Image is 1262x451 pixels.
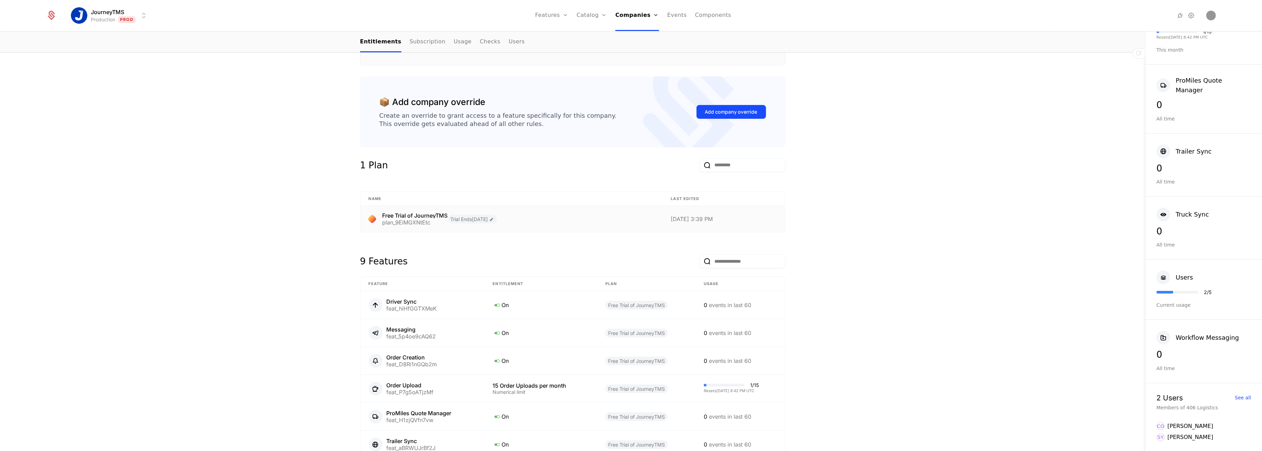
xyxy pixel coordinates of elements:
div: Trailer Sync [387,438,436,444]
div: Users [1176,273,1193,282]
button: Add company override [697,105,766,119]
a: Usage [454,32,472,52]
div: 0 [704,301,777,309]
div: [DATE] 3:39 PM [671,216,777,222]
a: Subscription [410,32,445,52]
div: Order Creation [387,355,437,360]
span: events in last 60 [709,441,751,448]
a: Entitlements [360,32,401,52]
span: events in last 60 [709,302,751,308]
span: Free Trial of JourneyTMS [605,385,668,393]
span: JourneyTMS [91,8,124,16]
button: Trailer Sync [1156,145,1211,158]
div: feat_hiHfGGTXMeK [387,306,437,311]
span: Free Trial of JourneyTMS [605,412,668,421]
div: 0 [704,329,777,337]
span: Trial Ends [DATE] [448,215,497,223]
div: Order Upload [387,382,434,388]
div: Resets [DATE] 8:42 PM UTC [1156,35,1211,39]
th: Last edited [663,192,785,206]
div: On [493,412,589,421]
a: Users [509,32,525,52]
div: On [493,328,589,337]
div: Truck Sync [1176,210,1209,219]
div: 0 [704,357,777,365]
div: feat_P7g5oATjzMf [387,389,434,395]
div: All time [1156,115,1251,122]
th: Feature [360,277,485,291]
div: 15 Order Uploads per month [493,383,589,388]
div: 1 Plan [360,158,388,172]
div: Production [91,16,115,23]
span: events in last 60 [709,357,751,364]
div: Trailer Sync [1176,147,1211,156]
div: Workflow Messaging [1176,333,1239,343]
div: 📦 Add company override [379,96,486,109]
th: Usage [695,277,785,291]
div: All time [1156,178,1251,185]
div: feat_aBRWUJrBf2J [387,445,436,451]
span: events in last 60 [709,413,751,420]
div: feat_D8Ri1nGQb2m [387,361,437,367]
div: 2 / 5 [1204,290,1211,295]
div: 0 [1156,350,1251,359]
button: Users [1156,271,1193,284]
nav: Main [360,32,785,52]
div: 0 [1156,227,1251,236]
div: 1 / 15 [1203,29,1211,34]
div: This month [1156,46,1251,53]
a: Integrations [1176,11,1184,20]
th: Name [360,192,663,206]
span: Prod [118,16,136,23]
div: Members of 406 Logistics [1156,404,1251,411]
div: 2 Users [1156,394,1183,401]
button: Open user button [1206,11,1216,20]
div: feat_5p4oe9cAQ62 [387,334,436,339]
div: [PERSON_NAME] [1167,433,1213,441]
div: Current usage [1156,302,1251,308]
div: 0 [1156,164,1251,173]
div: Resets [DATE] 8:42 PM UTC [704,389,759,393]
a: Checks [480,32,500,52]
div: plan_9EiMGXNtEtc [382,220,448,225]
div: Free Trial of JourneyTMS [382,213,448,218]
th: plan [597,277,695,291]
div: feat_H1zjQVfn7vw [387,417,452,423]
div: 9 Features [360,254,408,268]
button: ProMiles Quote Manager [1156,76,1251,95]
div: All time [1156,241,1251,248]
span: Free Trial of JourneyTMS [605,440,668,449]
span: Free Trial of JourneyTMS [605,329,668,337]
div: CO [1156,422,1165,430]
div: ProMiles Quote Manager [387,410,452,416]
div: Create an override to grant access to a feature specifically for this company. This override gets... [379,112,617,128]
div: On [493,301,589,310]
div: [PERSON_NAME] [1167,422,1213,430]
div: Numerical limit [493,390,589,395]
div: ProMiles Quote Manager [1176,76,1251,95]
span: events in last 60 [709,329,751,336]
div: 0 [704,440,777,449]
img: JourneyTMS [71,7,87,24]
img: Walker Probasco [1206,11,1216,20]
div: Driver Sync [387,299,437,304]
div: Messaging [387,327,436,332]
ul: Choose Sub Page [360,32,525,52]
span: Free Trial of JourneyTMS [605,357,668,365]
div: On [493,356,589,365]
button: Select environment [73,8,148,23]
th: Entitlement [484,277,597,291]
div: Add company override [705,108,757,115]
span: Free Trial of JourneyTMS [605,301,668,310]
button: Truck Sync [1156,208,1209,221]
button: Workflow Messaging [1156,331,1239,345]
div: SY [1156,433,1165,441]
a: Settings [1187,11,1195,20]
div: 0 [704,412,777,421]
div: 0 [1156,101,1251,109]
div: All time [1156,365,1251,372]
div: See all [1235,395,1251,400]
div: On [493,440,589,449]
div: 1 / 15 [750,383,759,388]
